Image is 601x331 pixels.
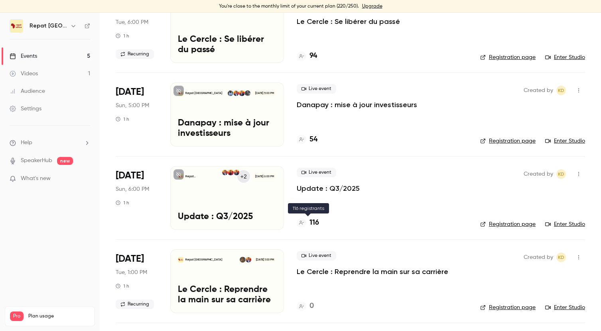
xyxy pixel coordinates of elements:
[297,301,314,311] a: 0
[297,251,336,260] span: Live event
[297,168,336,177] span: Live event
[116,300,154,309] span: Recurring
[556,253,566,262] span: Kara Diaby
[297,184,360,193] a: Update : Q3/2025
[10,311,24,321] span: Pro
[309,134,317,145] h4: 54
[178,285,276,306] p: Le Cercle : Reprendre la main sur sa carrière
[116,49,154,59] span: Recurring
[185,91,222,95] p: Repat [GEOGRAPHIC_DATA]
[185,174,222,178] p: Repat [GEOGRAPHIC_DATA]
[524,253,553,262] span: Created by
[309,51,317,61] h4: 94
[297,17,400,26] a: Le Cercle : Se libérer du passé
[116,102,149,110] span: Sun, 5:00 PM
[116,185,149,193] span: Sun, 6:00 PM
[297,84,336,94] span: Live event
[116,249,158,313] div: Sep 30 Tue, 1:00 PM (Africa/Abidjan)
[297,100,417,110] a: Danapay : mise à jour investisseurs
[252,90,276,96] span: [DATE] 5:00 PM
[10,70,38,78] div: Videos
[558,169,564,179] span: KD
[233,90,239,96] img: Kara Diaby
[28,313,90,319] span: Plan usage
[21,174,51,183] span: What's new
[240,257,245,262] img: Hannah Dehauteur
[116,253,144,265] span: [DATE]
[309,301,314,311] h4: 0
[170,249,284,313] a: Le Cercle : Reprendre la main sur sa carrièreRepat [GEOGRAPHIC_DATA]Kara DiabyHannah Dehauteur[DA...
[185,258,222,262] p: Repat [GEOGRAPHIC_DATA]
[116,200,129,206] div: 1 h
[545,53,585,61] a: Enter Studio
[21,157,52,165] a: SpeakerHub
[545,137,585,145] a: Enter Studio
[30,22,67,30] h6: Repat [GEOGRAPHIC_DATA]
[116,283,129,289] div: 1 h
[116,82,158,146] div: Sep 28 Sun, 7:00 PM (Europe/Paris)
[362,3,382,10] a: Upgrade
[545,220,585,228] a: Enter Studio
[252,174,276,179] span: [DATE] 6:00 PM
[234,170,239,175] img: Mounir Telkass
[178,35,276,55] p: Le Cercle : Se libérer du passé
[116,169,144,182] span: [DATE]
[10,52,37,60] div: Events
[524,169,553,179] span: Created by
[480,304,536,311] a: Registration page
[178,212,276,222] p: Update : Q3/2025
[558,86,564,95] span: KD
[297,51,317,61] a: 94
[10,20,23,32] img: Repat Africa
[245,90,250,96] img: Moussa Dembele
[170,82,284,146] a: Danapay : mise à jour investisseursRepat [GEOGRAPHIC_DATA]Moussa DembeleMounir TelkassKara DiabyD...
[10,139,90,147] li: help-dropdown-opener
[480,53,536,61] a: Registration page
[297,134,317,145] a: 54
[178,118,276,139] p: Danapay : mise à jour investisseurs
[170,166,284,230] a: Update : Q3/2025Repat [GEOGRAPHIC_DATA]+2Mounir TelkassFatoumata DiaKara Diaby[DATE] 6:00 PMUpdat...
[246,257,251,262] img: Kara Diaby
[10,87,45,95] div: Audience
[297,267,448,276] a: Le Cercle : Reprendre la main sur sa carrière
[116,18,148,26] span: Tue, 6:00 PM
[178,257,183,262] img: Le Cercle : Reprendre la main sur sa carrière
[558,253,564,262] span: KD
[116,86,144,98] span: [DATE]
[524,86,553,95] span: Created by
[116,268,147,276] span: Tue, 1:00 PM
[228,170,233,175] img: Fatoumata Dia
[309,217,319,228] h4: 116
[222,170,228,175] img: Kara Diaby
[228,90,233,96] img: Demba Dembele
[545,304,585,311] a: Enter Studio
[116,33,129,39] div: 1 h
[556,169,566,179] span: Kara Diaby
[239,90,244,96] img: Mounir Telkass
[297,217,319,228] a: 116
[10,105,41,113] div: Settings
[236,169,251,184] div: +2
[57,157,73,165] span: new
[253,257,276,262] span: [DATE] 1:00 PM
[480,137,536,145] a: Registration page
[480,220,536,228] a: Registration page
[21,139,32,147] span: Help
[116,116,129,122] div: 1 h
[556,86,566,95] span: Kara Diaby
[116,166,158,230] div: Sep 28 Sun, 8:00 PM (Europe/Brussels)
